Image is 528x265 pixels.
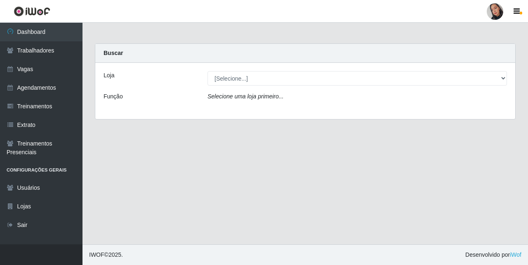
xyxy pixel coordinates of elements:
[89,251,104,258] span: IWOF
[104,50,123,56] strong: Buscar
[207,93,283,100] i: Selecione uma loja primeiro...
[465,251,521,259] span: Desenvolvido por
[510,251,521,258] a: iWof
[104,92,123,101] label: Função
[89,251,123,259] span: © 2025 .
[104,71,114,80] label: Loja
[14,6,50,17] img: CoreUI Logo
